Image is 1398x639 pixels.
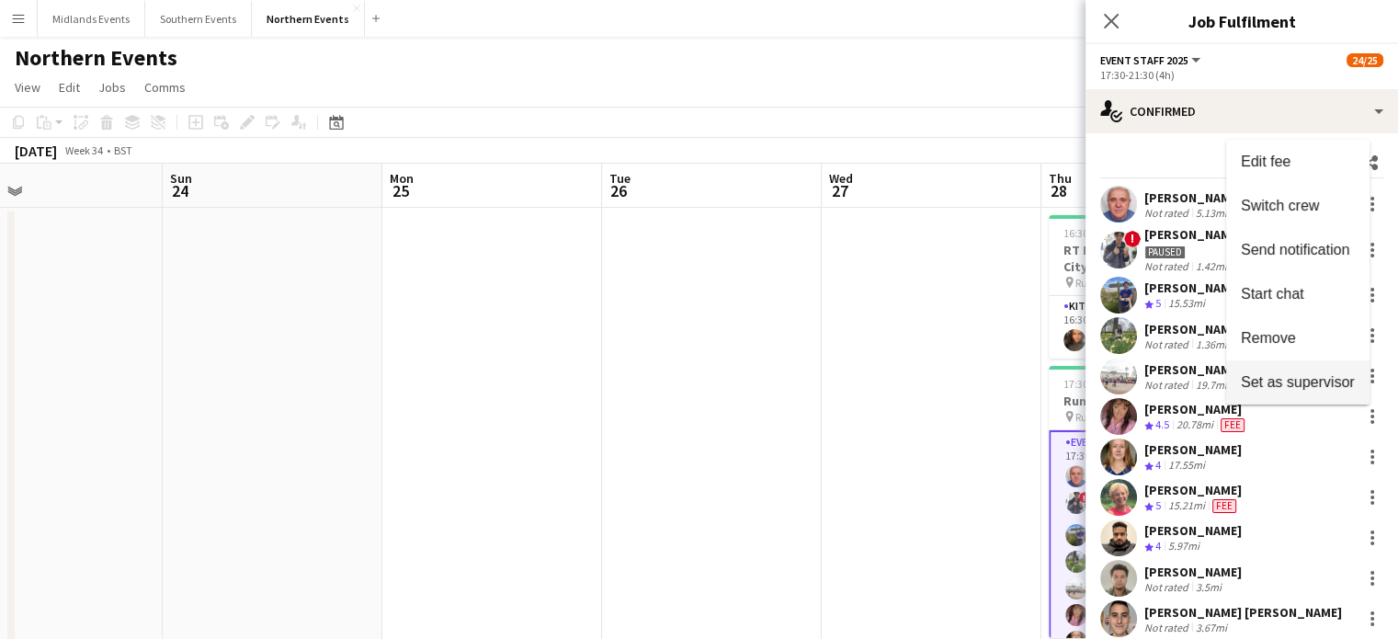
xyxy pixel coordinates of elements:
[1241,374,1355,390] span: Set as supervisor
[1226,316,1370,360] button: Remove
[1226,184,1370,228] button: Switch crew
[1241,330,1296,346] span: Remove
[1226,228,1370,272] button: Send notification
[1241,286,1303,302] span: Start chat
[1226,272,1370,316] button: Start chat
[1241,242,1349,257] span: Send notification
[1226,140,1370,184] button: Edit fee
[1226,360,1370,405] button: Set as supervisor
[1241,198,1319,213] span: Switch crew
[1241,154,1290,169] span: Edit fee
